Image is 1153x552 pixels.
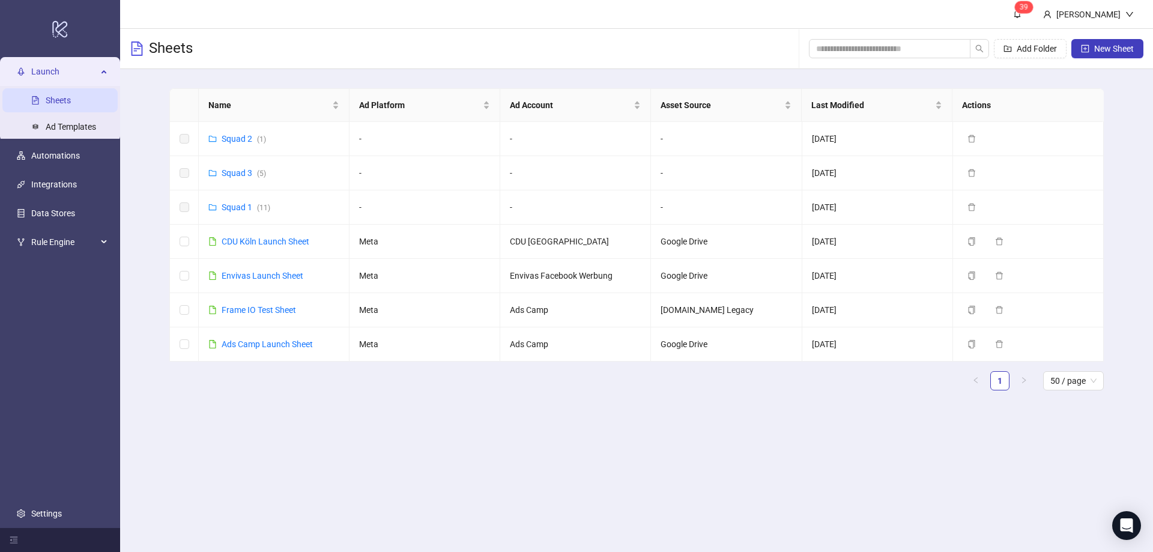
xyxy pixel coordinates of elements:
span: folder [208,169,217,177]
span: folder [208,203,217,211]
td: [DATE] [802,259,953,293]
th: Actions [952,89,1103,122]
span: delete [995,340,1003,348]
a: Envivas Launch Sheet [222,271,303,281]
span: right [1020,377,1027,384]
span: delete [967,169,976,177]
td: [DATE] [802,190,953,225]
span: Rule Engine [31,231,97,255]
button: Add Folder [994,39,1067,58]
a: Ads Camp Launch Sheet [222,339,313,349]
span: file [208,271,217,280]
td: - [500,156,651,190]
td: Meta [350,327,500,362]
span: New Sheet [1094,44,1134,53]
li: Next Page [1014,371,1033,390]
td: - [350,156,500,190]
td: Google Drive [651,259,802,293]
td: - [651,190,802,225]
button: right [1014,371,1033,390]
span: Last Modified [811,99,933,112]
td: [DATE] [802,122,953,156]
span: Asset Source [661,99,782,112]
li: 1 [990,371,1009,390]
a: Frame IO Test Sheet [222,305,296,315]
td: Ads Camp [500,293,651,327]
span: 3 [1020,3,1024,11]
span: delete [995,306,1003,314]
div: Open Intercom Messenger [1112,511,1141,540]
button: left [966,371,985,390]
a: Automations [31,151,80,161]
sup: 39 [1015,1,1033,13]
span: file [208,306,217,314]
span: file-text [130,41,144,56]
td: Google Drive [651,327,802,362]
td: [DATE] [802,225,953,259]
td: [DATE] [802,156,953,190]
span: delete [967,203,976,211]
a: Integrations [31,180,77,190]
span: Launch [31,60,97,84]
span: Name [208,99,330,112]
td: - [651,156,802,190]
td: CDU [GEOGRAPHIC_DATA] [500,225,651,259]
td: [DATE] [802,327,953,362]
td: [DATE] [802,293,953,327]
span: down [1125,10,1134,19]
td: - [651,122,802,156]
a: 1 [991,372,1009,390]
th: Asset Source [651,89,802,122]
th: Ad Account [500,89,651,122]
td: Meta [350,293,500,327]
span: left [972,377,979,384]
th: Last Modified [802,89,952,122]
td: Ads Camp [500,327,651,362]
span: delete [995,237,1003,246]
span: delete [967,135,976,143]
a: Settings [31,509,62,518]
h3: Sheets [149,39,193,58]
span: file [208,340,217,348]
a: Sheets [46,96,71,106]
li: Previous Page [966,371,985,390]
span: folder [208,135,217,143]
span: Ad Account [510,99,631,112]
span: ( 1 ) [257,135,266,144]
span: 50 / page [1050,372,1097,390]
span: ( 5 ) [257,169,266,178]
span: ( 11 ) [257,204,270,212]
a: Squad 2(1) [222,134,266,144]
span: folder-add [1003,44,1012,53]
span: Add Folder [1017,44,1057,53]
div: [PERSON_NAME] [1052,8,1125,21]
span: search [975,44,984,53]
td: Meta [350,259,500,293]
span: plus-square [1081,44,1089,53]
th: Ad Platform [350,89,500,122]
th: Name [199,89,350,122]
td: - [350,122,500,156]
span: menu-fold [10,536,18,544]
button: New Sheet [1071,39,1143,58]
td: Meta [350,225,500,259]
span: copy [967,340,976,348]
span: user [1043,10,1052,19]
a: Squad 3(5) [222,168,266,178]
span: bell [1013,10,1021,18]
td: Google Drive [651,225,802,259]
td: - [500,190,651,225]
span: copy [967,271,976,280]
div: Page Size [1043,371,1104,390]
span: rocket [17,68,25,76]
a: Squad 1(11) [222,202,270,212]
span: copy [967,306,976,314]
span: 9 [1024,3,1028,11]
a: Data Stores [31,209,75,219]
span: file [208,237,217,246]
td: [DOMAIN_NAME] Legacy [651,293,802,327]
span: Ad Platform [359,99,480,112]
a: Ad Templates [46,123,96,132]
a: CDU Köln Launch Sheet [222,237,309,246]
span: delete [995,271,1003,280]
